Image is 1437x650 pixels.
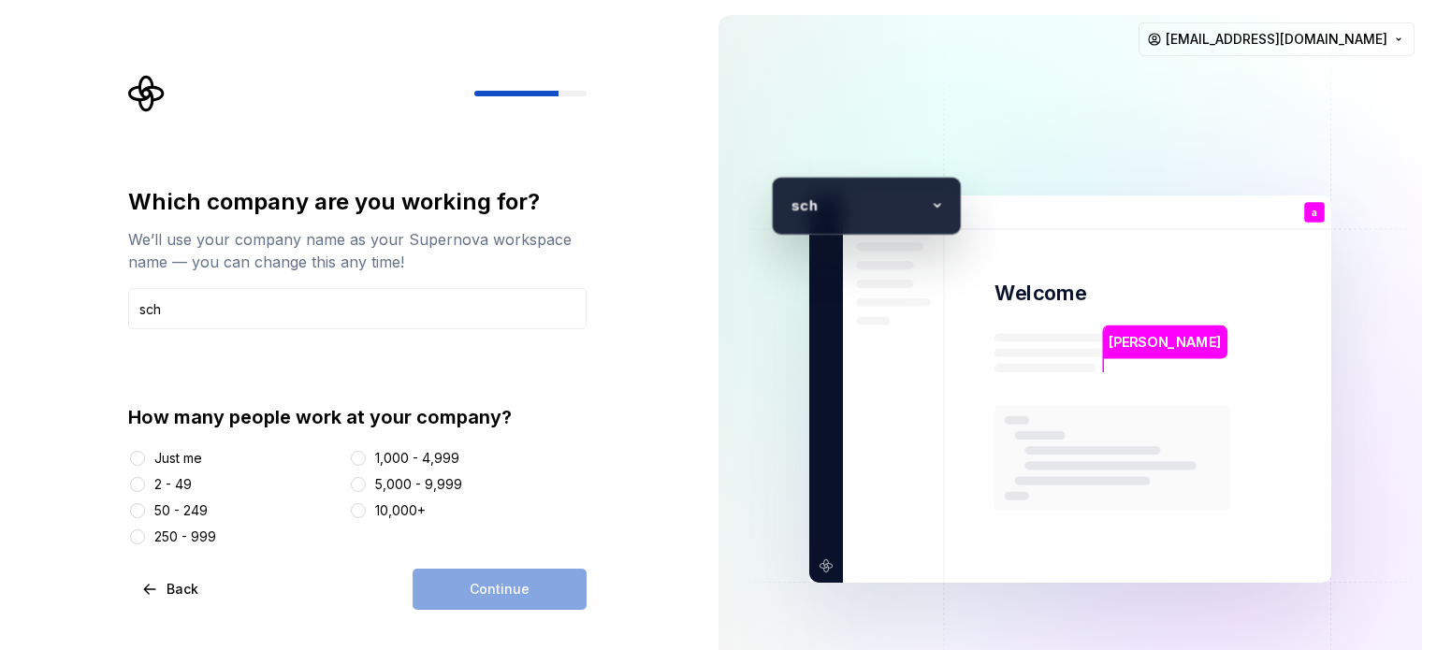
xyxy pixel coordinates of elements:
[128,404,587,430] div: How many people work at your company?
[128,288,587,329] input: Company name
[154,449,202,468] div: Just me
[128,75,166,112] svg: Supernova Logo
[375,501,426,520] div: 10,000+
[375,475,462,494] div: 5,000 - 9,999
[128,187,587,217] div: Which company are you working for?
[1312,208,1317,218] p: a
[1109,332,1221,353] p: [PERSON_NAME]
[154,501,208,520] div: 50 - 249
[128,569,214,610] button: Back
[994,280,1086,307] p: Welcome
[799,194,922,217] p: ch
[154,527,216,546] div: 250 - 999
[781,194,799,217] p: s
[154,475,192,494] div: 2 - 49
[167,580,198,599] span: Back
[375,449,459,468] div: 1,000 - 4,999
[128,228,587,273] div: We’ll use your company name as your Supernova workspace name — you can change this any time!
[1166,30,1387,49] span: [EMAIL_ADDRESS][DOMAIN_NAME]
[1139,22,1415,56] button: [EMAIL_ADDRESS][DOMAIN_NAME]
